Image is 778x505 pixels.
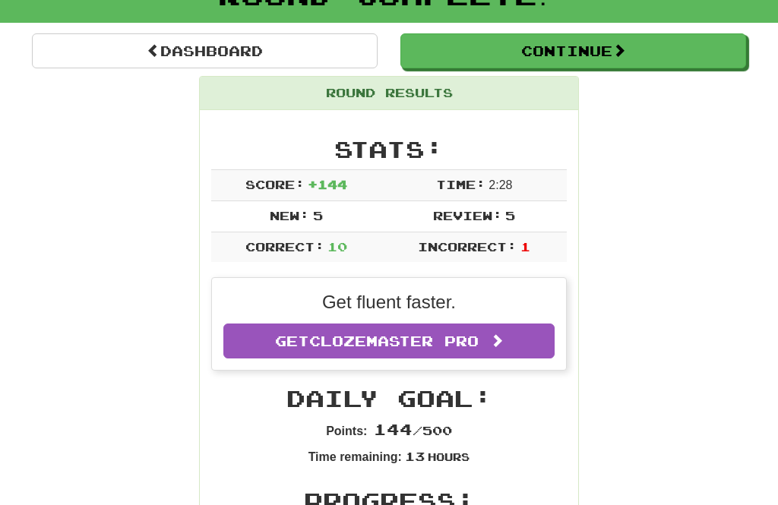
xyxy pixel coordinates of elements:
[245,177,305,191] span: Score:
[223,324,555,358] a: GetClozemaster Pro
[400,33,746,68] button: Continue
[433,208,502,223] span: Review:
[308,450,402,463] strong: Time remaining:
[374,420,413,438] span: 144
[505,208,515,223] span: 5
[223,289,555,315] p: Get fluent faster.
[245,239,324,254] span: Correct:
[309,333,479,349] span: Clozemaster Pro
[32,33,378,68] a: Dashboard
[418,239,517,254] span: Incorrect:
[520,239,530,254] span: 1
[270,208,309,223] span: New:
[327,239,347,254] span: 10
[211,386,567,411] h2: Daily Goal:
[428,450,470,463] small: Hours
[308,177,347,191] span: + 144
[326,425,367,437] strong: Points:
[200,77,578,110] div: Round Results
[489,178,512,191] span: 2 : 28
[405,449,425,463] span: 13
[374,423,452,437] span: / 500
[313,208,323,223] span: 5
[436,177,485,191] span: Time:
[211,137,567,162] h2: Stats:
